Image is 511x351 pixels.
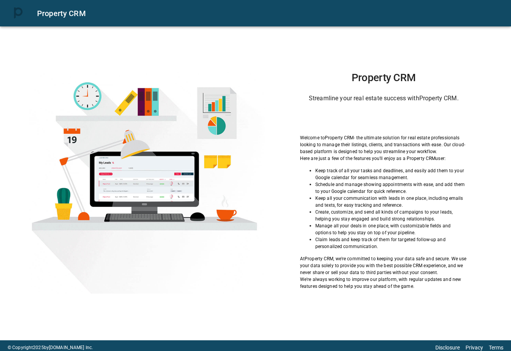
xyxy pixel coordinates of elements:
h6: Streamline your real estate success with Property CRM . [300,93,467,104]
p: Create, customize, and send all kinds of campaigns to your leads, helping you stay engaged and bu... [315,209,467,222]
p: Manage all your deals in one place, with customizable fields and options to help you stay on top ... [315,222,467,236]
p: Here are just a few of the features you'll enjoy as a Property CRM user: [300,155,467,162]
a: Privacy [466,344,483,351]
div: Sign in with Google. Opens in new tab [349,111,419,127]
p: We're always working to improve our platform, with regular updates and new features designed to h... [300,276,467,290]
p: Keep all your communication with leads in one place, including emails and texts, for easy trackin... [315,195,467,209]
p: Claim leads and keep track of them for targeted follow-up and personalized communication. [315,236,467,250]
a: Disclosure [435,344,460,351]
a: Terms [489,344,503,351]
a: [DOMAIN_NAME] Inc. [49,345,93,350]
iframe: Sign in with Google Dialogue [354,8,503,122]
p: Welcome to Property CRM - the ultimate solution for real estate professionals looking to manage t... [300,134,467,155]
p: Keep track of all your tasks and deadlines, and easily add them to your Google calendar for seaml... [315,167,467,181]
p: © Copyright 2025 by [8,344,93,351]
h1: Property CRM [300,72,467,84]
p: At Property CRM , we're committed to keeping your data safe and secure. We use your data solely t... [300,255,467,276]
p: Schedule and manage showing appointments with ease, and add them to your Google calendar for quic... [315,181,467,195]
div: Property CRM [37,7,502,20]
iframe: Sign in with Google Button [345,111,423,127]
